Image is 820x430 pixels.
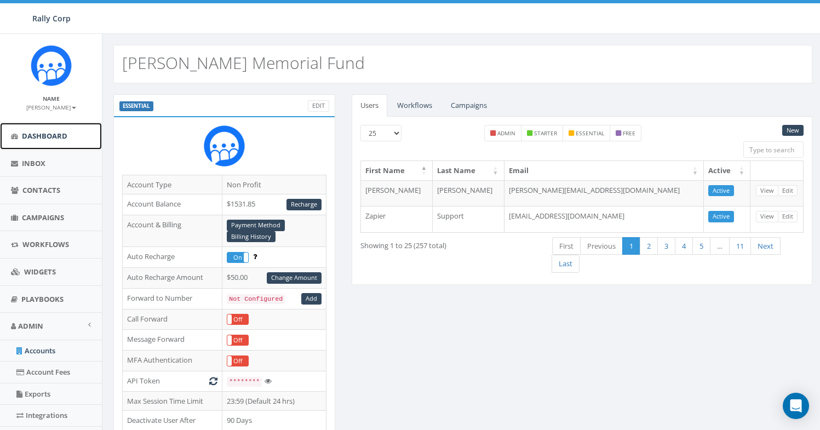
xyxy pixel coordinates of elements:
a: 1 [622,237,640,255]
img: Rally_Corp_Icon.png [204,125,245,167]
td: Account Balance [123,194,222,215]
td: API Token [123,371,222,392]
span: Contacts [22,185,60,195]
a: 3 [657,237,675,255]
img: Icon_1.png [31,45,72,86]
td: $50.00 [222,268,326,289]
a: [PERSON_NAME] [26,102,76,112]
small: [PERSON_NAME] [26,104,76,111]
td: [PERSON_NAME] [361,180,433,207]
td: Zapier [361,206,433,232]
td: [PERSON_NAME] [433,180,504,207]
a: View [756,185,778,197]
span: Campaigns [22,213,64,222]
td: Non Profit [222,175,326,194]
a: Edit [778,211,798,222]
a: Add [301,293,322,305]
span: Dashboard [22,131,67,141]
td: [EMAIL_ADDRESS][DOMAIN_NAME] [504,206,704,232]
a: Users [352,94,387,117]
a: Active [708,211,734,222]
td: Message Forward [123,330,222,351]
label: ESSENTIAL [119,101,153,111]
a: 2 [640,237,658,255]
small: essential [576,129,604,137]
small: free [623,129,635,137]
a: Edit [778,185,798,197]
span: Inbox [22,158,45,168]
a: 5 [692,237,710,255]
td: Account & Billing [123,215,222,247]
a: Previous [580,237,623,255]
td: $1531.85 [222,194,326,215]
i: Generate New Token [209,377,217,385]
td: Auto Recharge Amount [123,268,222,289]
h2: [PERSON_NAME] Memorial Fund [122,54,365,72]
th: Active: activate to sort column ascending [704,161,750,180]
a: Next [750,237,781,255]
a: Change Amount [267,272,322,284]
a: Last [552,255,580,273]
a: Workflows [388,94,441,117]
a: Billing History [227,231,276,243]
td: [PERSON_NAME][EMAIL_ADDRESS][DOMAIN_NAME] [504,180,704,207]
td: MFA Authentication [123,351,222,371]
label: Off [227,335,248,346]
td: Account Type [123,175,222,194]
span: Enable to prevent campaign failure. [253,251,257,261]
a: Active [708,185,734,197]
a: Edit [308,100,329,112]
a: 11 [729,237,751,255]
label: Off [227,356,248,366]
span: Playbooks [21,294,64,304]
span: Workflows [22,239,69,249]
label: Off [227,314,248,325]
a: 4 [675,237,693,255]
a: Payment Method [227,220,285,231]
a: … [710,237,730,255]
div: OnOff [227,335,249,346]
td: Call Forward [123,309,222,330]
a: View [756,211,778,222]
div: Showing 1 to 25 (257 total) [360,236,535,251]
small: admin [497,129,515,137]
code: Not Configured [227,294,285,304]
span: Widgets [24,267,56,277]
td: 23:59 (Default 24 hrs) [222,391,326,411]
a: Campaigns [442,94,496,117]
a: New [782,125,804,136]
td: Support [433,206,504,232]
label: On [227,253,248,263]
td: Auto Recharge [123,247,222,268]
th: Last Name: activate to sort column ascending [433,161,504,180]
a: First [552,237,581,255]
span: Admin [18,321,43,331]
div: OnOff [227,314,249,325]
th: First Name: activate to sort column descending [361,161,433,180]
div: OnOff [227,252,249,263]
span: Rally Corp [32,13,71,24]
a: Recharge [286,199,322,210]
div: Open Intercom Messenger [783,393,809,419]
small: Name [43,95,60,102]
small: starter [534,129,557,137]
td: Max Session Time Limit [123,391,222,411]
div: OnOff [227,356,249,367]
td: Forward to Number [123,288,222,309]
input: Type to search [743,141,804,158]
th: Email: activate to sort column ascending [504,161,704,180]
